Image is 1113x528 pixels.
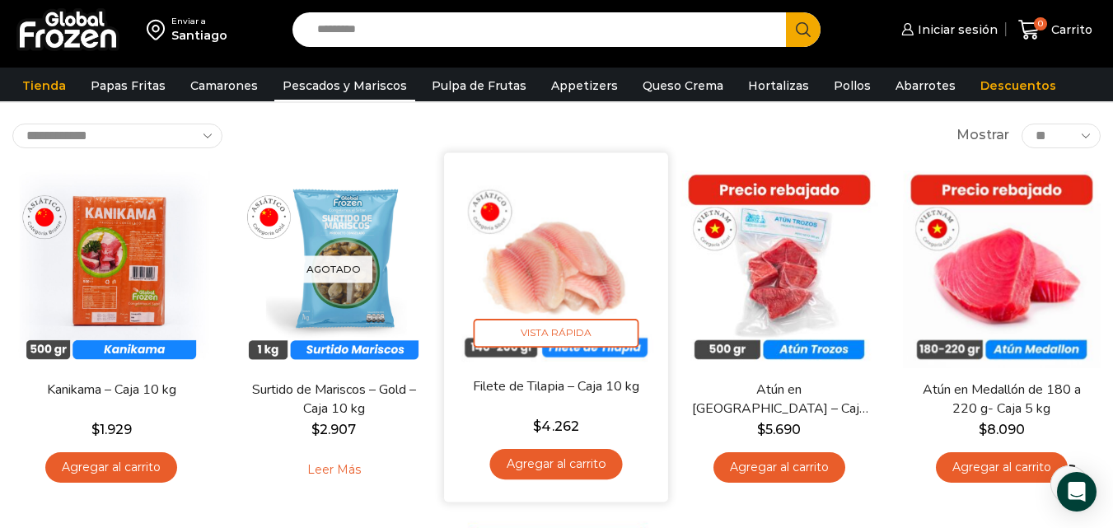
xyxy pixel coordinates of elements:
[474,319,639,348] span: Vista Rápida
[534,418,542,434] span: $
[82,70,174,101] a: Papas Fritas
[1034,17,1047,30] span: 0
[713,452,845,483] a: Agregar al carrito: “Atún en Trozos - Caja 10 kg”
[887,70,964,101] a: Abarrotes
[182,70,266,101] a: Camarones
[1047,21,1092,38] span: Carrito
[22,381,200,400] a: Kanikama – Caja 10 kg
[274,70,415,101] a: Pescados y Mariscos
[1057,472,1097,512] div: Open Intercom Messenger
[914,21,998,38] span: Iniciar sesión
[825,70,879,101] a: Pollos
[91,422,132,437] bdi: 1.929
[979,422,1025,437] bdi: 8.090
[12,124,222,148] select: Pedido de la tienda
[757,422,765,437] span: $
[1014,11,1097,49] a: 0 Carrito
[936,452,1068,483] a: Agregar al carrito: “Atún en Medallón de 180 a 220 g- Caja 5 kg”
[979,422,987,437] span: $
[311,422,356,437] bdi: 2.907
[423,70,535,101] a: Pulpa de Frutas
[14,70,74,101] a: Tienda
[757,422,801,437] bdi: 5.690
[171,16,227,27] div: Enviar a
[740,70,817,101] a: Hortalizas
[634,70,732,101] a: Queso Crema
[786,12,821,47] button: Search button
[956,126,1009,145] span: Mostrar
[913,381,1091,418] a: Atún en Medallón de 180 a 220 g- Caja 5 kg
[45,452,177,483] a: Agregar al carrito: “Kanikama – Caja 10 kg”
[467,376,647,395] a: Filete de Tilapia – Caja 10 kg
[311,422,320,437] span: $
[690,381,868,418] a: Atún en [GEOGRAPHIC_DATA] – Caja 10 kg
[897,13,998,46] a: Iniciar sesión
[171,27,227,44] div: Santiago
[147,16,171,44] img: address-field-icon.svg
[295,255,372,283] p: Agotado
[543,70,626,101] a: Appetizers
[972,70,1064,101] a: Descuentos
[534,418,579,434] bdi: 4.262
[490,449,623,479] a: Agregar al carrito: “Filete de Tilapia - Caja 10 kg”
[245,381,423,418] a: Surtido de Mariscos – Gold – Caja 10 kg
[282,452,386,487] a: Leé más sobre “Surtido de Mariscos - Gold - Caja 10 kg”
[91,422,100,437] span: $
